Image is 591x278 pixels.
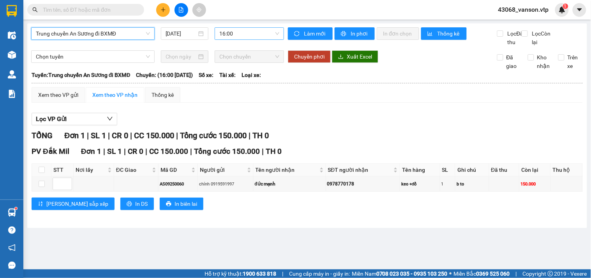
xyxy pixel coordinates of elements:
span: PV Đắk Mil [78,55,97,59]
span: Tổng cước 150.000 [180,131,247,140]
th: Tên hàng [400,164,440,176]
span: Làm mới [304,29,326,38]
span: SL 1 [91,131,106,140]
span: Hỗ trợ kỹ thuật: [205,269,276,278]
span: CR 0 [128,147,143,156]
span: TH 0 [252,131,269,140]
span: Tên người nhận [256,166,318,174]
span: | [262,147,264,156]
input: Chọn ngày [166,52,197,61]
span: caret-down [576,6,583,13]
span: download [338,54,344,60]
div: chính 0919591997 [199,181,252,187]
span: Miền Bắc [454,269,510,278]
div: đức mạnh [255,180,325,188]
img: icon-new-feature [559,6,566,13]
span: | [249,131,251,140]
span: | [124,147,126,156]
div: AS09250060 [160,181,196,187]
span: Kho nhận [534,53,553,70]
div: keo +đồ [401,181,439,187]
span: | [516,269,517,278]
span: Chọn tuyến [36,51,150,62]
button: caret-down [573,3,586,17]
span: | [190,147,192,156]
th: Còn lại [519,164,551,176]
button: file-add [175,3,188,17]
span: Xuất Excel [347,52,372,61]
span: message [8,262,16,269]
th: STT [51,164,74,176]
span: Miền Nam [352,269,448,278]
strong: 0708 023 035 - 0935 103 250 [376,271,448,277]
span: Nơi gửi: [8,54,16,66]
span: file-add [178,7,184,12]
span: Thống kê [437,29,460,38]
span: | [108,131,110,140]
span: bar-chart [427,31,434,37]
span: In biên lai [175,200,197,208]
th: Ghi chú [455,164,489,176]
span: [PERSON_NAME] sắp xếp [46,200,108,208]
span: aim [196,7,202,12]
sup: 1 [15,207,17,210]
img: warehouse-icon [8,70,16,78]
span: CC 150.000 [134,131,174,140]
input: Tìm tên, số ĐT hoặc mã đơn [43,5,135,14]
img: warehouse-icon [8,208,16,217]
span: printer [127,201,132,207]
td: AS09250060 [159,176,198,192]
th: Đã thu [489,164,520,176]
input: 14/09/2025 [166,29,197,38]
span: notification [8,244,16,251]
div: 1 [441,181,454,187]
span: Số xe: [199,71,214,79]
strong: BIÊN NHẬN GỬI HÀNG HOÁ [27,47,90,53]
span: printer [341,31,348,37]
span: ĐC Giao [116,166,150,174]
span: In phơi [351,29,369,38]
img: logo [8,18,18,37]
span: SĐT người nhận [328,166,392,174]
span: Tài xế: [220,71,236,79]
span: | [282,269,283,278]
span: 1 [564,4,567,9]
button: downloadXuất Excel [332,50,378,63]
div: 150.000 [520,181,549,187]
strong: 1900 633 818 [243,271,276,277]
th: SL [440,164,456,176]
span: Lọc VP Gửi [36,114,67,124]
div: Thống kê [152,91,174,99]
span: Chọn chuyến [219,51,279,62]
button: plus [156,3,170,17]
img: solution-icon [8,90,16,98]
td: 0978770178 [326,176,400,192]
span: CC 150.000 [149,147,188,156]
span: printer [166,201,171,207]
span: TỔNG [32,131,53,140]
span: SL 1 [107,147,122,156]
span: 16:00 [219,28,279,39]
strong: CÔNG TY TNHH [GEOGRAPHIC_DATA] 214 QL13 - P.26 - Q.BÌNH THẠNH - TP HCM 1900888606 [20,12,63,42]
img: warehouse-icon [8,31,16,39]
div: 0978770178 [327,180,399,188]
span: ⚪️ [450,272,452,275]
span: copyright [548,271,553,276]
span: down [107,116,113,122]
span: sort-ascending [38,201,43,207]
span: | [87,131,89,140]
div: b to [457,181,487,187]
button: bar-chartThống kê [421,27,467,40]
th: Thu hộ [551,164,583,176]
span: CR 0 [112,131,128,140]
span: | [103,147,105,156]
span: Cung cấp máy in - giấy in: [289,269,350,278]
button: aim [192,3,206,17]
span: Lọc Đã thu [505,29,525,46]
span: Mã GD [161,166,190,174]
span: Trên xe [565,53,583,70]
span: Tổng cước 150.000 [194,147,260,156]
span: Chuyến: (16:00 [DATE]) [136,71,193,79]
span: 43068_vanson.vtp [492,5,555,14]
span: Người gửi [200,166,245,174]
